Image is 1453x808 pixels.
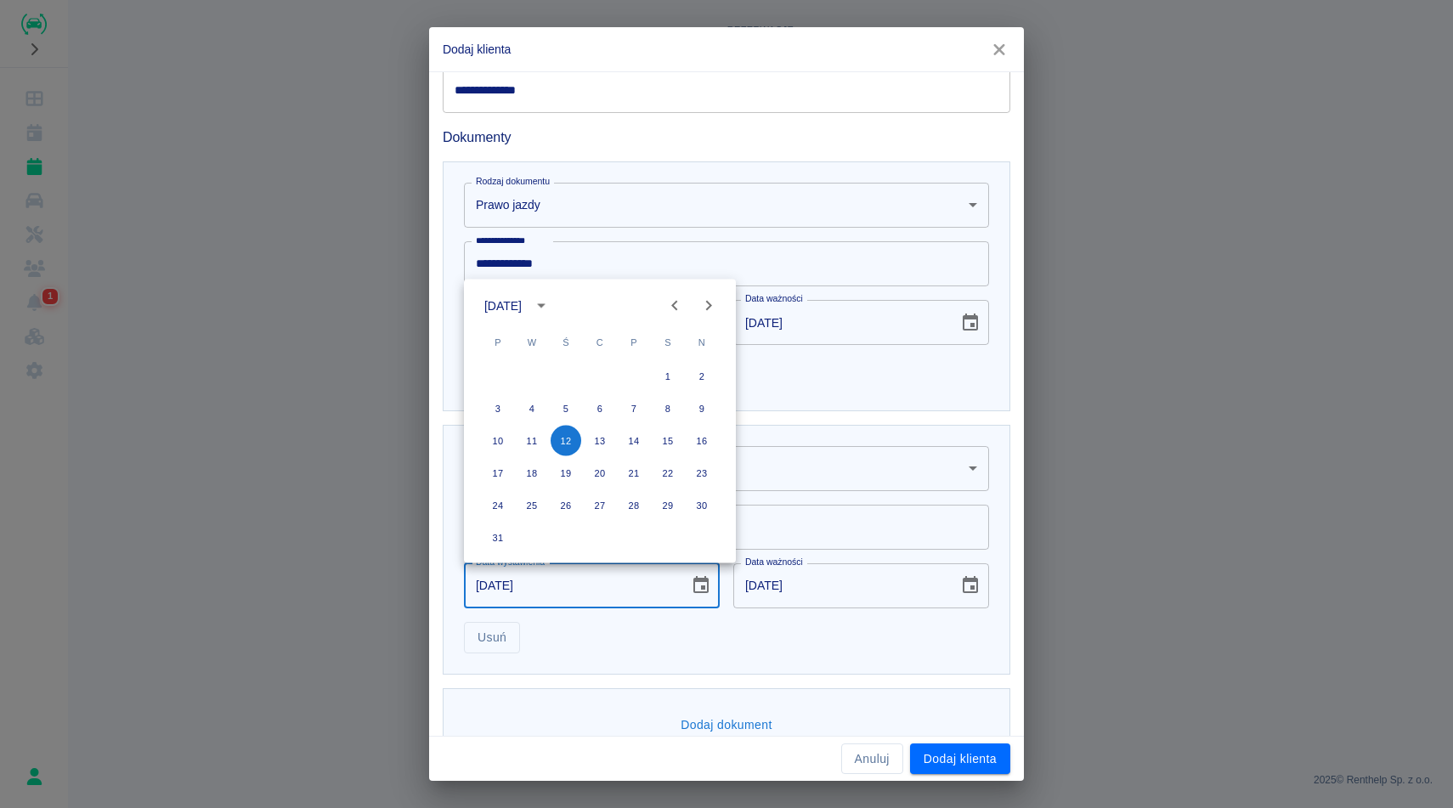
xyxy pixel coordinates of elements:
span: wtorek [517,325,547,359]
button: 24 [483,490,513,521]
button: 4 [517,393,547,424]
h2: Dodaj klienta [429,27,1024,71]
div: Prawo jazdy [464,183,989,228]
button: 29 [653,490,683,521]
button: 8 [653,393,683,424]
button: Choose date, selected date is 18 gru 2033 [953,306,987,340]
button: 25 [517,490,547,521]
button: 17 [483,458,513,489]
button: Next month [692,289,726,323]
button: 18 [517,458,547,489]
span: środa [551,325,581,359]
button: 30 [687,490,717,521]
label: Rodzaj dokumentu [476,175,550,188]
button: Dodaj klienta [910,743,1010,775]
button: 3 [483,393,513,424]
label: Data wystawienia [476,556,545,568]
button: 28 [619,490,649,521]
button: 31 [483,523,513,553]
button: 22 [653,458,683,489]
button: 10 [483,426,513,456]
span: piątek [619,325,649,359]
button: 2 [687,361,717,392]
button: 9 [687,393,717,424]
button: 27 [585,490,615,521]
button: 11 [517,426,547,456]
button: 6 [585,393,615,424]
button: 26 [551,490,581,521]
input: DD-MM-YYYY [464,563,677,608]
h6: Dokumenty [443,127,1010,148]
button: calendar view is open, switch to year view [527,291,556,320]
button: Previous month [658,289,692,323]
button: 13 [585,426,615,456]
input: DD-MM-YYYY [733,563,947,608]
label: Data ważności [745,556,803,568]
button: 20 [585,458,615,489]
button: 1 [653,361,683,392]
input: DD-MM-YYYY [733,300,947,345]
button: Anuluj [841,743,903,775]
button: 19 [551,458,581,489]
button: 15 [653,426,683,456]
button: 12 [551,426,581,456]
span: poniedziałek [483,325,513,359]
button: Choose date, selected date is 12 paź 2016 [684,568,718,602]
div: [DATE] [484,297,522,314]
button: Usuń [464,622,520,653]
button: Dodaj dokument [674,709,779,741]
button: 21 [619,458,649,489]
button: 7 [619,393,649,424]
button: Choose date, selected date is 12 paź 2026 [953,568,987,602]
span: niedziela [687,325,717,359]
span: czwartek [585,325,615,359]
button: 14 [619,426,649,456]
button: 16 [687,426,717,456]
span: sobota [653,325,683,359]
button: 5 [551,393,581,424]
button: 23 [687,458,717,489]
label: Data ważności [745,292,803,305]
